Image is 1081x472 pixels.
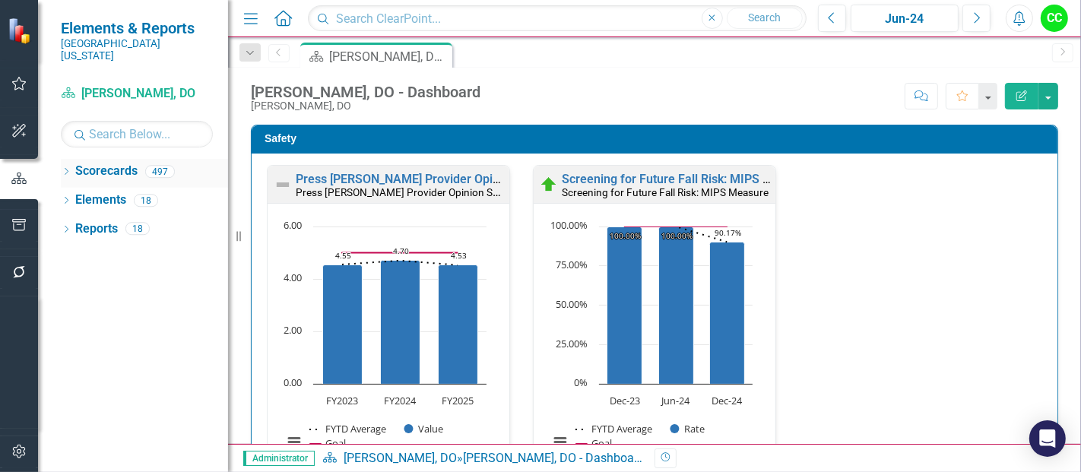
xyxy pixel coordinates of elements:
[685,422,705,436] text: Rate
[610,394,640,407] text: Dec-23
[61,85,213,103] a: [PERSON_NAME], DO
[325,436,346,450] text: Goal
[1041,5,1068,32] button: CC
[463,451,645,465] div: [PERSON_NAME], DO - Dashboard
[540,176,558,194] img: On Target
[145,165,175,178] div: 497
[562,172,811,186] a: Screening for Future Fall Risk: MIPS Measure
[61,121,213,147] input: Search Below...
[670,423,705,436] button: Show Rate
[610,230,641,241] text: 100.00%
[308,5,807,32] input: Search ClearPoint...
[575,423,654,436] button: Show FYTD Average
[393,246,409,256] text: 4.70
[134,194,158,207] div: 18
[267,165,510,470] div: Double-Click to Edit
[404,423,444,436] button: Show Value
[1029,420,1066,457] div: Open Intercom Messenger
[275,219,502,466] div: Chart. Highcharts interactive chart.
[329,47,449,66] div: [PERSON_NAME], DO - Dashboard
[251,84,480,100] div: [PERSON_NAME], DO - Dashboard
[340,258,461,268] g: FYTD Average, series 1 of 3. Line with 3 data points.
[125,223,150,236] div: 18
[661,230,693,241] text: 100.00%
[384,394,417,407] text: FY2024
[659,226,694,384] path: Jun-24, 100. Rate.
[296,172,683,186] a: Press [PERSON_NAME] Provider Opinion Survey: Safety Survey Results
[727,8,803,29] button: Search
[75,220,118,238] a: Reports
[284,323,302,337] text: 2.00
[591,422,652,436] text: FYTD Average
[265,133,1050,144] h3: Safety
[309,423,388,436] button: Show FYTD Average
[75,192,126,209] a: Elements
[61,37,213,62] small: [GEOGRAPHIC_DATA][US_STATE]
[576,437,612,450] button: Show Goal
[251,100,480,112] div: [PERSON_NAME], DO
[607,226,745,384] g: Rate, series 2 of 3. Bar series with 3 bars.
[284,271,302,284] text: 4.00
[275,219,494,466] svg: Interactive chart
[322,450,643,467] div: »
[533,165,776,470] div: Double-Click to Edit
[851,5,959,32] button: Jun-24
[335,250,351,261] text: 4.55
[541,219,760,466] svg: Interactive chart
[381,260,420,384] path: FY2024, 4.7. Value.
[574,375,588,389] text: 0%
[75,163,138,180] a: Scorecards
[591,436,612,450] text: Goal
[344,451,457,465] a: [PERSON_NAME], DO
[325,422,386,436] text: FYTD Average
[323,260,478,384] g: Value, series 2 of 3. Bar series with 3 bars.
[8,17,34,44] img: ClearPoint Strategy
[856,10,953,28] div: Jun-24
[661,394,691,407] text: Jun-24
[61,19,213,37] span: Elements & Reports
[550,431,571,452] button: View chart menu, Chart
[607,226,642,384] path: Dec-23, 100. Rate.
[243,451,315,466] span: Administrator
[323,265,363,384] path: FY2023, 4.55. Value.
[451,250,467,261] text: 4.53
[550,218,588,232] text: 100.00%
[556,297,588,311] text: 50.00%
[326,394,358,407] text: FY2023
[296,185,620,199] small: Press [PERSON_NAME] Provider Opinion Survey: Safety Survey Results
[284,218,302,232] text: 6.00
[541,219,768,466] div: Chart. Highcharts interactive chart.
[284,375,302,389] text: 0.00
[710,242,745,384] path: Dec-24, 90.16949153. Rate.
[622,223,731,230] g: Goal, series 3 of 3. Line with 3 data points.
[439,265,478,384] path: FY2025, 4.53. Value.
[419,422,444,436] text: Value
[712,394,743,407] text: Dec-24
[715,227,741,238] text: 90.17%
[284,431,305,452] button: View chart menu, Chart
[562,186,769,198] small: Screening for Future Fall Risk: MIPS Measure
[748,11,781,24] span: Search
[442,394,474,407] text: FY2025
[310,437,346,450] button: Show Goal
[556,337,588,350] text: 25.00%
[556,258,588,271] text: 75.00%
[274,176,292,194] img: Not Defined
